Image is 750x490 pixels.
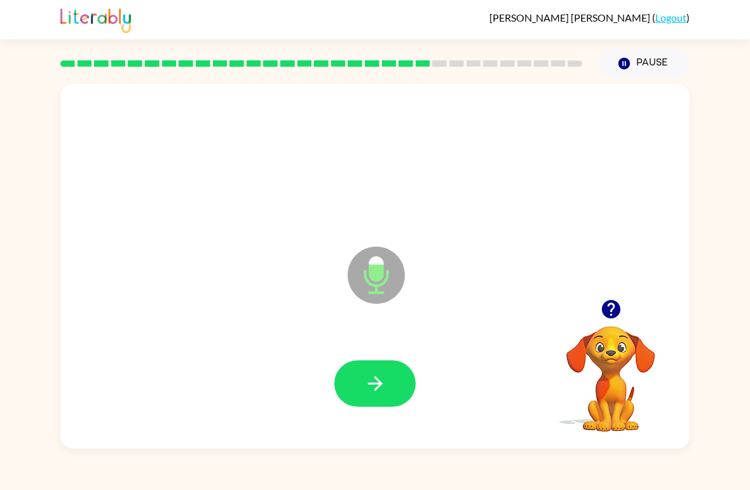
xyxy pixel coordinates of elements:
a: Logout [655,11,686,24]
video: Your browser must support playing .mp4 files to use Literably. Please try using another browser. [547,306,674,433]
div: ( ) [489,11,690,24]
span: [PERSON_NAME] [PERSON_NAME] [489,11,652,24]
img: Literably [60,5,131,33]
button: Pause [597,49,690,78]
